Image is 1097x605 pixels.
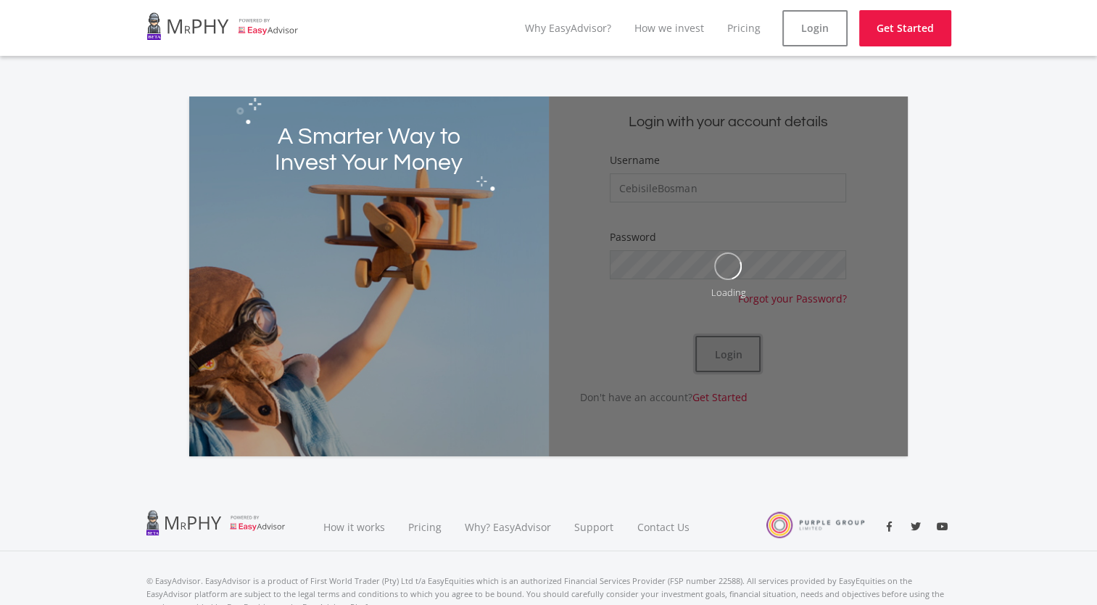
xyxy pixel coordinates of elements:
a: Why? EasyAdvisor [453,503,563,551]
a: Get Started [859,10,951,46]
h2: A Smarter Way to Invest Your Money [261,124,477,176]
a: Login [782,10,848,46]
a: How we invest [634,21,704,35]
div: Loading [711,286,745,300]
a: Pricing [727,21,761,35]
a: How it works [312,503,397,551]
a: Contact Us [626,503,703,551]
a: Pricing [397,503,453,551]
a: Support [563,503,626,551]
a: Why EasyAdvisor? [525,21,611,35]
img: oval.svg [714,252,742,280]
